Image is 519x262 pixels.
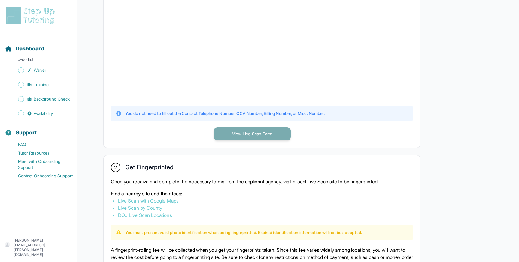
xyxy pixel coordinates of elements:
a: Availability [5,109,77,118]
span: Dashboard [16,44,44,53]
span: Training [34,82,49,88]
a: Contact Onboarding Support [5,172,77,180]
p: To-do list [2,56,74,65]
a: Meet with Onboarding Support [5,157,77,172]
button: Support [2,119,74,139]
span: Background Check [34,96,70,102]
span: 2 [114,164,117,171]
button: [PERSON_NAME][EMAIL_ADDRESS][PERSON_NAME][DOMAIN_NAME] [5,238,72,257]
a: View Live Scan Form [214,131,291,137]
button: Dashboard [2,35,74,55]
a: Background Check [5,95,77,103]
p: You must present valid photo identification when being fingerprinted. Expired identification info... [125,230,362,236]
a: Waiver [5,66,77,74]
a: Training [5,80,77,89]
span: Waiver [34,67,46,73]
p: Once you receive and complete the necessary forms from the applicant agency, visit a local Live S... [111,178,413,185]
p: Find a nearby site and their fees: [111,190,413,197]
a: Tutor Resources [5,149,77,157]
a: DOJ Live Scan Locations [118,212,172,218]
p: You do not need to fill out the Contact Telephone Number, OCA Number, Billing Number, or Misc. Nu... [125,110,325,116]
h2: Get Fingerprinted [125,164,174,173]
p: [PERSON_NAME][EMAIL_ADDRESS][PERSON_NAME][DOMAIN_NAME] [14,238,72,257]
a: Dashboard [5,44,44,53]
button: View Live Scan Form [214,127,291,140]
a: Live Scan with Google Maps [118,198,179,204]
span: Availability [34,110,53,116]
span: Support [16,128,37,137]
img: logo [5,6,58,25]
a: Live Scan by County [118,205,162,211]
a: FAQ [5,140,77,149]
